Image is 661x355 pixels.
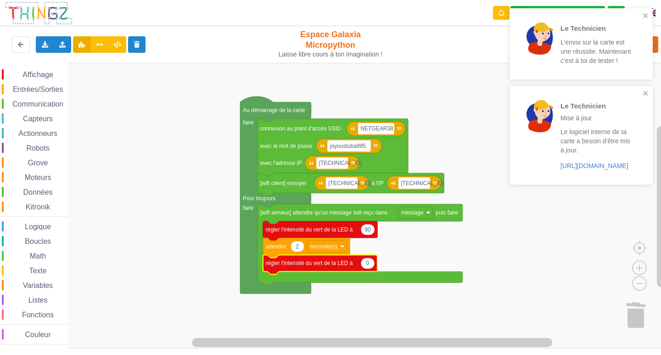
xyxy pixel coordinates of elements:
[243,107,305,113] text: Au démarrage de la carte
[24,203,51,211] span: Kitronik
[643,90,649,98] button: close
[296,243,299,250] text: 2
[401,209,424,216] text: message
[560,38,632,65] p: L'envoi sur la carte est une réussite. Maintenant c'est à toi de tester !
[330,143,366,149] text: joyoustuba995
[560,23,632,33] p: Le Technicien
[4,1,73,25] img: thingz_logo.png
[11,100,65,108] span: Communication
[24,331,52,338] span: Couleur
[260,180,307,186] text: [wifi client] envoyer
[21,71,54,79] span: Affichage
[260,209,387,216] text: [wifi serveur] attendre qu'un message soit reçu dans
[510,6,605,20] div: Ta base fonctionne bien !
[260,143,313,149] text: avec le mot de passe
[23,174,53,181] span: Moteurs
[274,29,387,58] div: Espace Galaxia Micropython
[21,311,55,319] span: Fonctions
[436,209,458,216] text: puis faire
[260,160,302,166] text: avec l'adresse IP
[11,85,64,93] span: Entrées/Sorties
[401,180,443,186] text: [TECHNICAL_ID]
[560,127,632,155] p: Le logiciel interne de ta carte a besoin d'être mis à jour.
[243,195,275,202] text: Pour toujours
[266,226,353,233] text: régler l'intensité du vert de la LED à
[22,115,54,123] span: Capteurs
[17,130,59,137] span: Actionneurs
[243,205,254,211] text: faire
[27,159,50,167] span: Grove
[266,260,353,266] text: régler l'intensité du vert de la LED à
[360,125,393,132] text: NETGEAR38
[243,119,254,126] text: faire
[23,237,52,245] span: Boucles
[560,113,632,123] p: Mise à jour
[319,160,362,166] text: [TECHNICAL_ID]
[643,12,649,21] button: close
[274,51,387,58] div: Laisse libre cours à ton imagination !
[371,180,383,186] text: à l'IP
[23,223,52,231] span: Logique
[28,267,48,275] span: Texte
[310,243,337,250] text: seconde(s)
[560,162,628,169] a: [URL][DOMAIN_NAME]
[266,243,286,250] text: attendre
[260,125,341,132] text: connexion au point d'accès SSID
[22,188,54,196] span: Données
[364,226,371,233] text: 90
[560,101,632,111] p: Le Technicien
[25,144,51,152] span: Robots
[27,296,49,304] span: Listes
[28,252,48,260] span: Math
[22,282,55,289] span: Variables
[328,180,371,186] text: [TECHNICAL_ID]
[366,260,370,266] text: 0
